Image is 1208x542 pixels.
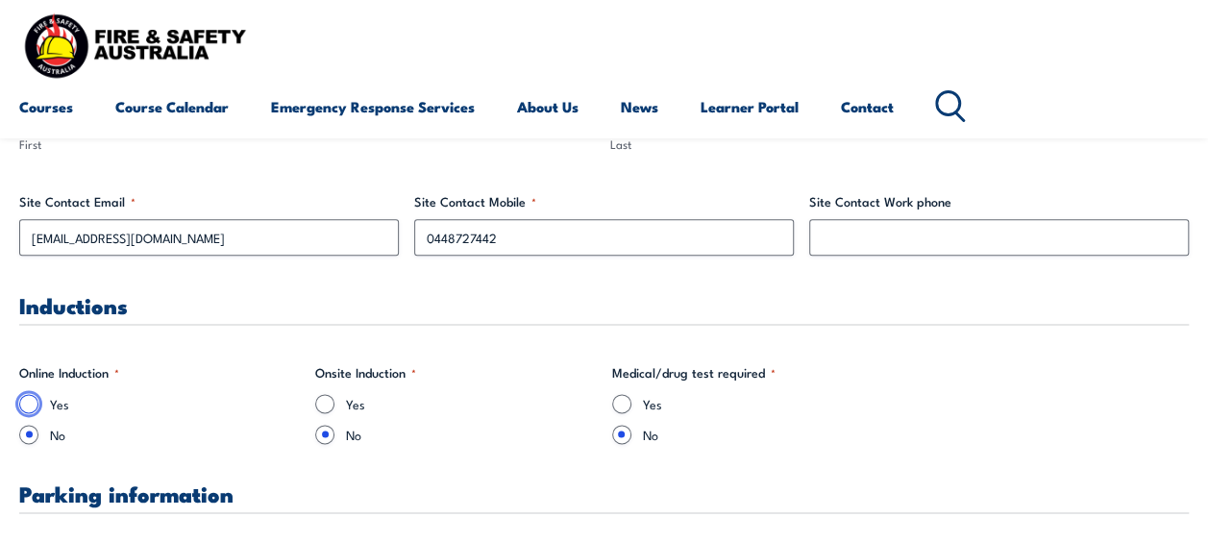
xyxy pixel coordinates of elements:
[643,394,893,413] label: Yes
[19,192,399,211] label: Site Contact Email
[19,84,73,130] a: Courses
[50,394,300,413] label: Yes
[346,394,596,413] label: Yes
[841,84,894,130] a: Contact
[19,294,1189,316] h3: Inductions
[517,84,579,130] a: About Us
[610,135,1190,154] label: Last
[19,363,119,382] legend: Online Induction
[19,482,1189,505] h3: Parking information
[19,135,599,154] label: First
[315,363,416,382] legend: Onsite Induction
[115,84,229,130] a: Course Calendar
[612,363,776,382] legend: Medical/drug test required
[643,425,893,444] label: No
[50,425,300,444] label: No
[621,84,658,130] a: News
[809,192,1189,211] label: Site Contact Work phone
[271,84,475,130] a: Emergency Response Services
[346,425,596,444] label: No
[701,84,799,130] a: Learner Portal
[414,192,794,211] label: Site Contact Mobile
